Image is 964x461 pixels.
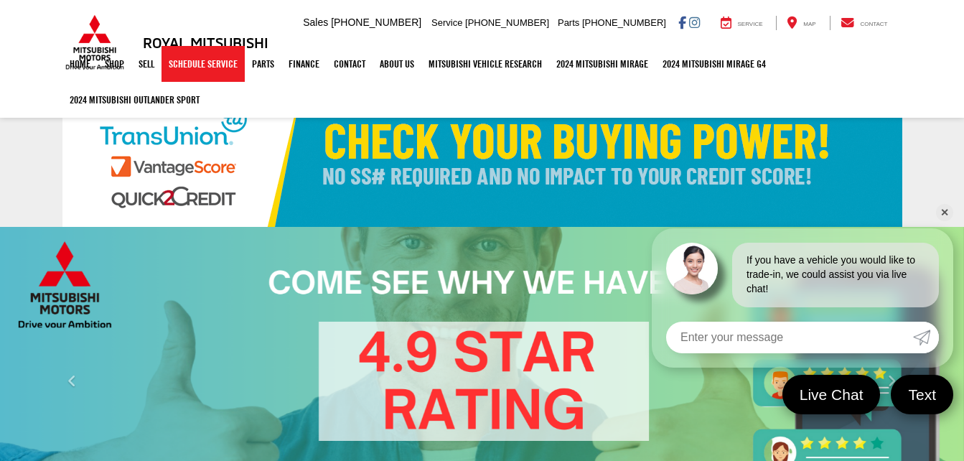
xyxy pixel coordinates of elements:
[792,385,871,404] span: Live Chat
[303,17,328,28] span: Sales
[62,46,98,82] a: Home
[776,16,826,30] a: Map
[891,375,953,414] a: Text
[465,17,549,28] span: [PHONE_NUMBER]
[373,46,421,82] a: About Us
[913,322,939,353] a: Submit
[782,375,881,414] a: Live Chat
[421,46,549,82] a: Mitsubishi Vehicle Research
[689,17,700,28] a: Instagram: Click to visit our Instagram page
[860,21,887,27] span: Contact
[655,46,773,82] a: 2024 Mitsubishi Mirage G4
[732,243,939,307] div: If you have a vehicle you would like to trade-in, we could assist you via live chat!
[62,82,207,118] a: 2024 Mitsubishi Outlander SPORT
[549,46,655,82] a: 2024 Mitsubishi Mirage
[582,17,666,28] span: [PHONE_NUMBER]
[710,16,774,30] a: Service
[62,83,902,227] img: Check Your Buying Power
[738,21,763,27] span: Service
[143,34,268,50] h3: Royal Mitsubishi
[162,46,245,82] a: Schedule Service: Opens in a new tab
[431,17,462,28] span: Service
[830,16,899,30] a: Contact
[331,17,421,28] span: [PHONE_NUMBER]
[803,21,815,27] span: Map
[245,46,281,82] a: Parts: Opens in a new tab
[666,243,718,294] img: Agent profile photo
[327,46,373,82] a: Contact
[901,385,943,404] span: Text
[558,17,579,28] span: Parts
[62,14,127,70] img: Mitsubishi
[678,17,686,28] a: Facebook: Click to visit our Facebook page
[98,46,131,82] a: Shop
[281,46,327,82] a: Finance
[131,46,162,82] a: Sell
[666,322,913,353] input: Enter your message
